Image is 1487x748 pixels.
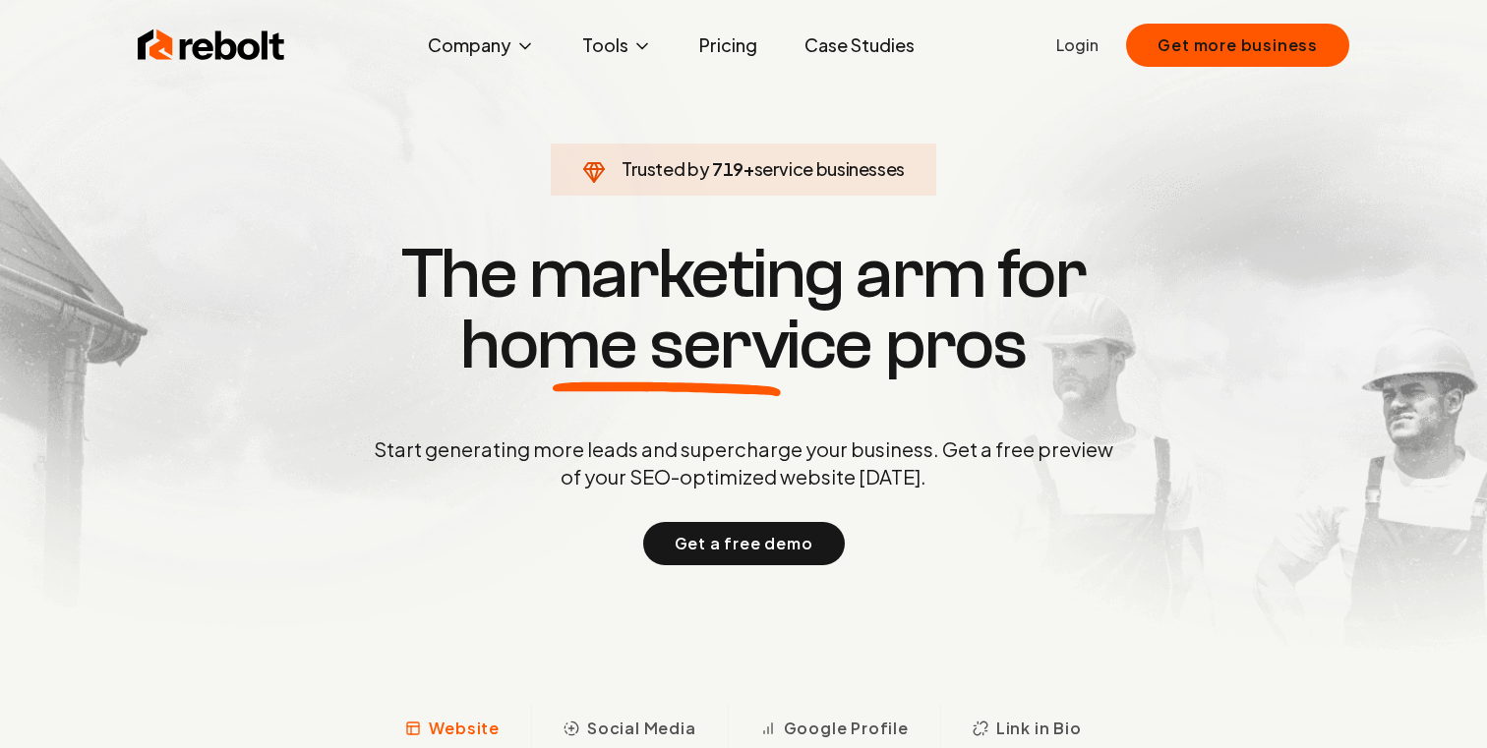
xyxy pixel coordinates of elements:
a: Pricing [684,26,773,65]
button: Get more business [1126,24,1349,67]
span: + [743,157,754,180]
span: 719 [712,155,743,183]
img: Rebolt Logo [138,26,285,65]
span: Social Media [587,717,696,740]
span: service businesses [754,157,906,180]
span: Website [429,717,500,740]
button: Get a free demo [643,522,845,565]
a: Login [1056,33,1099,57]
a: Case Studies [789,26,930,65]
span: Link in Bio [996,717,1082,740]
p: Start generating more leads and supercharge your business. Get a free preview of your SEO-optimiz... [370,435,1117,490]
span: Google Profile [784,717,909,740]
h1: The marketing arm for pros [271,239,1216,380]
span: home service [460,310,872,380]
button: Tools [566,26,668,65]
span: Trusted by [622,157,709,180]
button: Company [412,26,551,65]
